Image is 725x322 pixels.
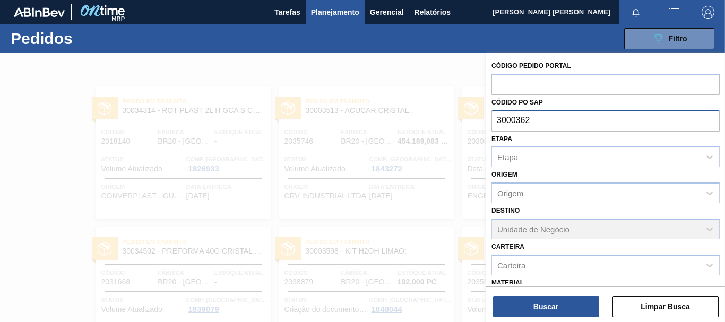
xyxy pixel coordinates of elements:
[669,34,687,43] span: Filtro
[11,32,159,45] h1: Pedidos
[491,171,517,178] label: Origem
[311,6,359,19] span: Planejamento
[624,28,714,49] button: Filtro
[497,153,518,162] div: Etapa
[491,243,524,250] label: Carteira
[274,6,300,19] span: Tarefas
[702,6,714,19] img: Logout
[491,99,543,106] label: Códido PO SAP
[491,62,571,69] label: Código Pedido Portal
[491,279,524,286] label: Material
[497,260,525,269] div: Carteira
[415,6,451,19] span: Relatórios
[668,6,680,19] img: userActions
[491,135,512,143] label: Etapa
[370,6,404,19] span: Gerencial
[619,5,653,20] button: Notificações
[497,189,523,198] div: Origem
[14,7,65,17] img: TNhmsLtSVTkK8tSr43FrP2fwEKptu5GPRR3wAAAABJRU5ErkJggg==
[491,207,520,214] label: Destino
